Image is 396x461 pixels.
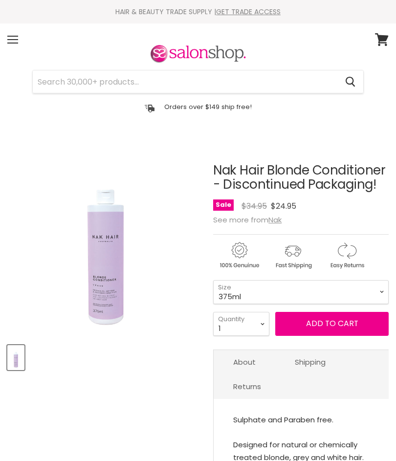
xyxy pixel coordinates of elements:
img: shipping.gif [267,241,319,270]
a: Shipping [275,350,345,374]
img: Nak Hair Blonde Conditioner - Discontinued Packaging! [8,346,23,369]
img: genuine.gif [213,241,265,270]
img: returns.gif [321,241,373,270]
span: See more from [213,215,282,225]
a: GET TRADE ACCESS [216,7,281,17]
span: $24.95 [271,200,296,212]
button: Nak Hair Blonde Conditioner - Discontinued Packaging! [7,345,24,370]
span: Sale [213,199,234,211]
button: Search [337,70,363,93]
h1: Nak Hair Blonde Conditioner - Discontinued Packaging! [213,163,389,192]
button: Add to cart [275,312,389,335]
a: Returns [214,374,281,398]
a: About [214,350,275,374]
select: Quantity [213,312,269,336]
a: Nak [268,215,282,225]
span: Add to cart [306,318,358,329]
p: Orders over $149 ship free! [164,103,252,111]
span: $34.95 [242,200,267,212]
div: Nak Hair Blonde Conditioner - Discontinued Packaging! image. Click or Scroll to Zoom. [7,139,204,335]
div: Product thumbnails [6,342,205,370]
form: Product [32,70,364,93]
input: Search [33,70,337,93]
